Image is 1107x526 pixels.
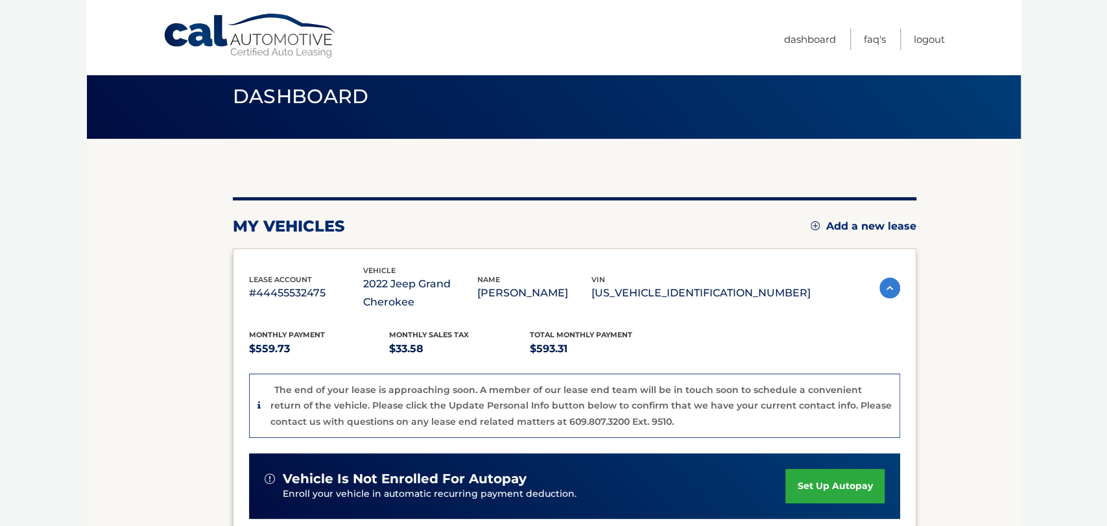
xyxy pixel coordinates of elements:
[363,266,396,275] span: vehicle
[163,13,338,59] a: Cal Automotive
[530,330,632,339] span: Total Monthly Payment
[249,284,363,302] p: #44455532475
[811,220,916,233] a: Add a new lease
[389,340,530,358] p: $33.58
[249,340,390,358] p: $559.73
[914,29,945,50] a: Logout
[477,284,591,302] p: [PERSON_NAME]
[477,275,500,284] span: name
[591,275,605,284] span: vin
[879,278,900,298] img: accordion-active.svg
[363,275,477,311] p: 2022 Jeep Grand Cherokee
[591,284,811,302] p: [US_VEHICLE_IDENTIFICATION_NUMBER]
[233,84,369,108] span: Dashboard
[784,29,836,50] a: Dashboard
[785,469,884,503] a: set up autopay
[265,473,275,484] img: alert-white.svg
[283,471,527,487] span: vehicle is not enrolled for autopay
[233,217,345,236] h2: my vehicles
[389,330,469,339] span: Monthly sales Tax
[249,330,325,339] span: Monthly Payment
[270,384,892,427] p: The end of your lease is approaching soon. A member of our lease end team will be in touch soon t...
[249,275,312,284] span: lease account
[283,487,786,501] p: Enroll your vehicle in automatic recurring payment deduction.
[530,340,671,358] p: $593.31
[811,221,820,230] img: add.svg
[864,29,886,50] a: FAQ's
